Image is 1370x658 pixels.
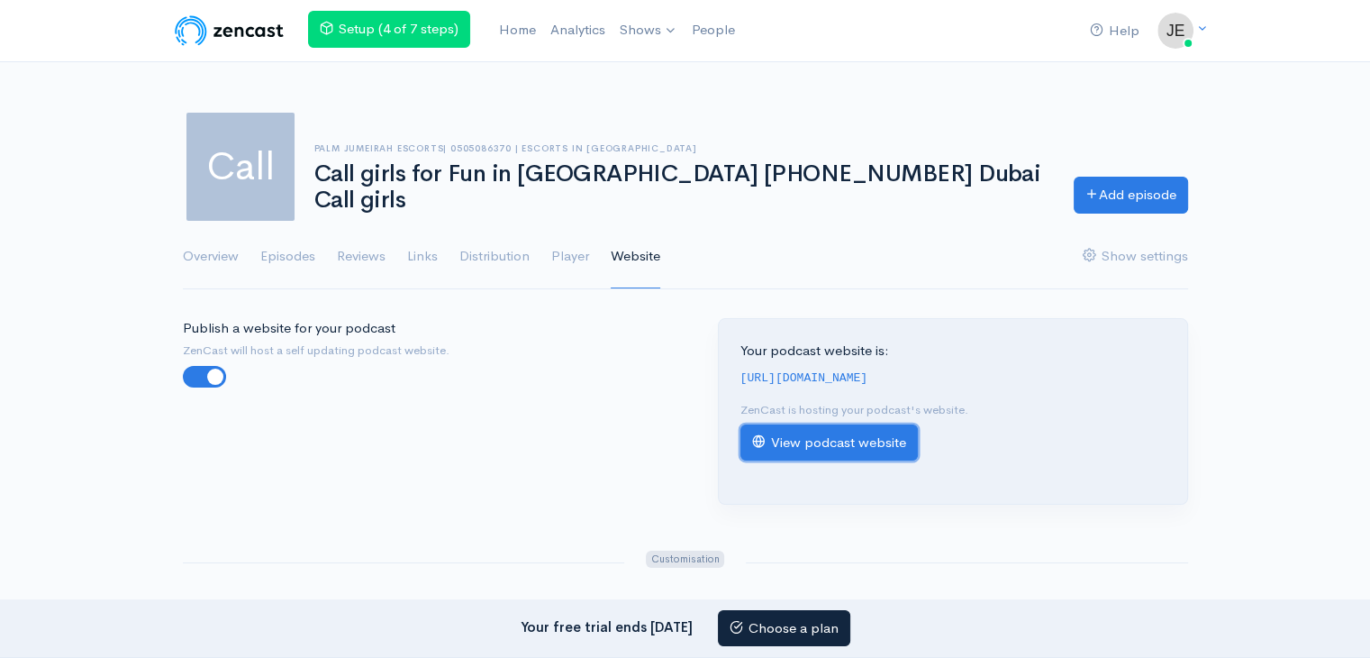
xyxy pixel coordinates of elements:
a: Choose a plan [718,610,850,647]
strong: Your free trial ends [DATE] [521,617,693,635]
p: Your podcast website is: [740,341,1166,361]
h1: Call girls for Fun in [GEOGRAPHIC_DATA] [PHONE_NUMBER] Dubai Call girls [314,161,1052,213]
a: Distribution [459,224,530,289]
span: Call [183,109,298,224]
a: Add episode [1074,177,1188,214]
a: Reviews [337,224,386,289]
a: Show settings [1083,224,1188,289]
span: Customisation [646,551,724,568]
a: Player [551,224,589,289]
a: View podcast website [740,425,918,462]
img: ZenCast Logo [172,13,286,49]
a: Episodes [260,224,315,289]
p: ZenCast is hosting your podcast's website. [740,401,1166,419]
a: Setup (4 of 7 steps) [308,11,470,48]
h6: Palm Jumeirah Escorts| 0505086370 | Escorts in [GEOGRAPHIC_DATA] [314,143,1052,153]
a: Analytics [543,11,612,50]
code: [URL][DOMAIN_NAME] [740,371,868,385]
a: People [685,11,742,50]
small: ZenCast will host a self updating podcast website. [183,342,675,360]
label: Publish a website for your podcast [183,318,395,339]
a: Home [492,11,543,50]
a: Links [407,224,438,289]
a: Overview [183,224,239,289]
a: Shows [612,11,685,50]
a: Help [1083,12,1147,50]
img: ... [1157,13,1193,49]
a: Website [611,224,660,289]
